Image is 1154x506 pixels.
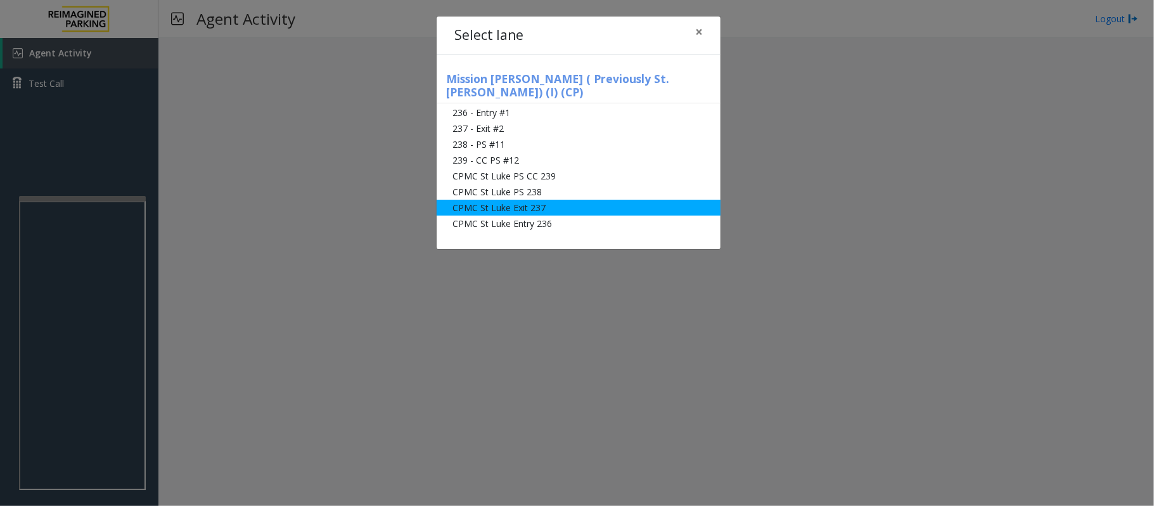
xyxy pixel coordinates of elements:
span: × [695,23,703,41]
button: Close [686,16,712,48]
h5: Mission [PERSON_NAME] ( Previously St. [PERSON_NAME]) (I) (CP) [437,72,721,103]
li: 239 - CC PS #12 [437,152,721,168]
li: CPMC St Luke Entry 236 [437,216,721,231]
li: 237 - Exit #2 [437,120,721,136]
li: CPMC St Luke PS 238 [437,184,721,200]
li: 238 - PS #11 [437,136,721,152]
li: CPMC St Luke Exit 237 [437,200,721,216]
li: CPMC St Luke PS CC 239 [437,168,721,184]
li: 236 - Entry #1 [437,105,721,120]
h4: Select lane [454,25,523,46]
